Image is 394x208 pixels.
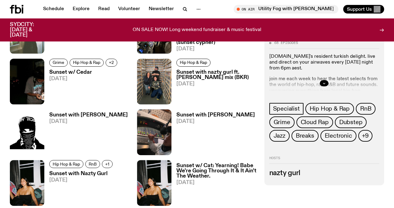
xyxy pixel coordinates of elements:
[301,119,329,126] span: Cloud Rap
[274,119,290,126] span: Grime
[171,112,255,155] a: Sunset with [PERSON_NAME][DATE]
[49,160,83,168] a: Hip Hop & Rap
[325,132,352,139] span: Electronic
[360,105,371,112] span: RnB
[89,162,97,166] span: RnB
[269,103,304,115] a: Specialist
[44,112,128,155] a: Sunset with [PERSON_NAME][DATE]
[176,119,255,124] span: [DATE]
[362,132,369,139] span: +9
[356,103,376,115] a: RnB
[171,163,257,206] a: Sunset w/ Cat: Yearning! Babe We're Going Through It & It Ain't The Weather.[DATE]
[109,60,114,65] span: +2
[106,59,117,67] button: +2
[176,46,257,52] span: [DATE]
[145,5,178,14] a: Newsletter
[44,70,119,104] a: Sunset w/ Cedar[DATE]
[339,119,363,126] span: Dubstep
[49,112,128,118] h3: Sunset with [PERSON_NAME]
[176,59,211,67] a: Hip Hop & Rap
[69,5,93,14] a: Explore
[274,132,285,139] span: Jazz
[347,6,372,12] span: Support Us
[49,76,119,81] span: [DATE]
[269,130,290,142] a: Jazz
[10,22,49,38] h3: SYDCITY: [DATE] & [DATE]
[320,130,356,142] a: Electronic
[269,156,379,164] h2: Hosts
[269,116,295,128] a: Grime
[176,163,257,179] h3: Sunset w/ Cat: Yearning! Babe We're Going Through It & It Ain't The Weather.
[102,160,113,168] button: +1
[49,119,128,124] span: [DATE]
[296,132,314,139] span: Breaks
[176,180,257,185] span: [DATE]
[53,60,64,65] span: Grime
[358,130,373,142] button: +9
[70,59,104,67] a: Hip Hop & Rap
[234,5,338,14] button: On AirUtility Fog with [PERSON_NAME]
[94,5,113,14] a: Read
[296,116,333,128] a: Cloud Rap
[53,162,80,166] span: Hip Hop & Rap
[180,60,207,65] span: Hip Hop & Rap
[115,5,144,14] a: Volunteer
[73,60,100,65] span: Hip Hop & Rap
[273,105,300,112] span: Specialist
[274,41,298,45] span: 68 episodes
[171,70,257,104] a: Sunset with nazty gurl ft. [PERSON_NAME] mix (BKR)[DATE]
[269,170,379,177] h3: nazty gurl
[49,70,119,75] h3: Sunset w/ Cedar
[176,81,257,87] span: [DATE]
[49,59,68,67] a: Grime
[85,160,100,168] a: RnB
[291,130,319,142] a: Breaks
[105,162,109,166] span: +1
[310,105,350,112] span: Hip Hop & Rap
[44,171,115,206] a: Sunset with Nazty Gurl[DATE]
[269,54,379,72] p: [DOMAIN_NAME]'s resident turkish delight. live and direct on your airwaves every [DATE] night fro...
[49,171,115,176] h3: Sunset with Nazty Gurl
[39,5,68,14] a: Schedule
[335,116,367,128] a: Dubstep
[305,103,354,115] a: Hip Hop & Rap
[49,178,115,183] span: [DATE]
[176,112,255,118] h3: Sunset with [PERSON_NAME]
[176,70,257,80] h3: Sunset with nazty gurl ft. [PERSON_NAME] mix (BKR)
[133,27,261,33] p: ON SALE NOW! Long weekend fundraiser & music festival
[343,5,384,14] button: Support Us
